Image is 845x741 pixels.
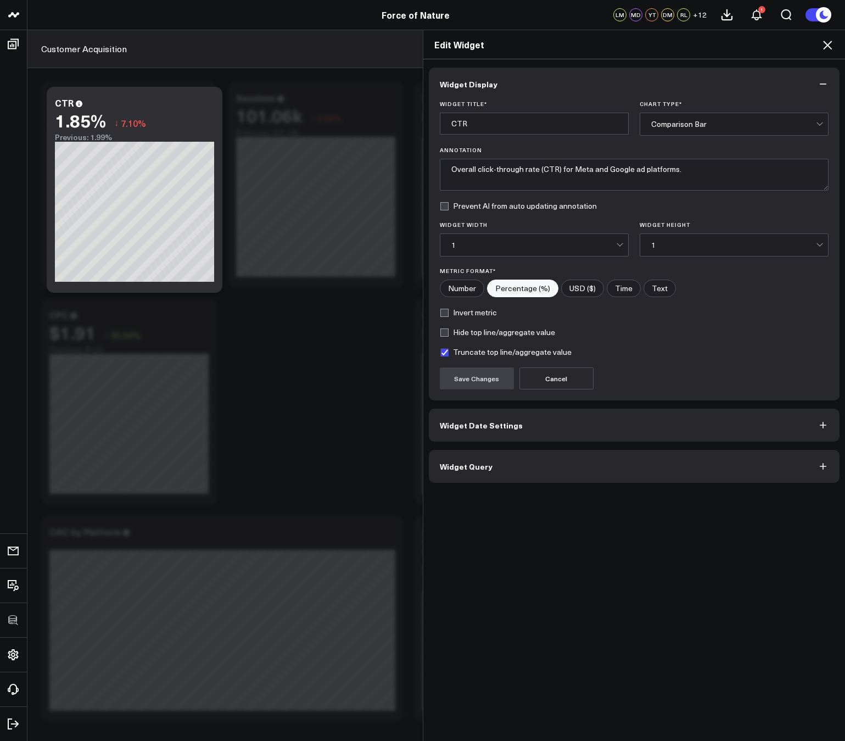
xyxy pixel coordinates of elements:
div: DM [661,8,674,21]
label: Truncate top line/aggregate value [440,348,572,356]
label: USD ($) [561,280,604,297]
label: Time [607,280,641,297]
div: LM [613,8,626,21]
span: Widget Date Settings [440,421,523,430]
label: Metric Format* [440,268,829,274]
label: Prevent AI from auto updating annotation [440,202,597,210]
input: Enter your widget title [440,113,629,135]
div: YT [645,8,658,21]
label: Number [440,280,484,297]
span: Widget Display [440,80,497,88]
button: Widget Date Settings [429,409,840,442]
div: 1 [651,241,816,249]
button: +12 [693,8,707,21]
span: Widget Query [440,462,493,471]
div: Comparison Bar [651,120,816,129]
button: Save Changes [440,367,514,389]
button: Cancel [519,367,594,389]
div: MD [629,8,642,21]
label: Invert metric [440,308,497,317]
div: 1 [451,241,616,249]
label: Widget Width [440,221,629,228]
label: Chart Type * [640,101,829,107]
a: Force of Nature [382,9,450,21]
textarea: Overall click-through rate (CTR) for Meta and Google ad platforms. [440,159,829,191]
label: Widget Height [640,221,829,228]
h2: Edit Widget [434,38,835,51]
label: Annotation [440,147,829,153]
div: RL [677,8,690,21]
label: Text [643,280,676,297]
label: Hide top line/aggregate value [440,328,555,337]
button: Widget Display [429,68,840,101]
label: Percentage (%) [487,280,558,297]
button: Widget Query [429,450,840,483]
div: 1 [758,6,765,13]
span: + 12 [693,11,707,19]
label: Widget Title * [440,101,629,107]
